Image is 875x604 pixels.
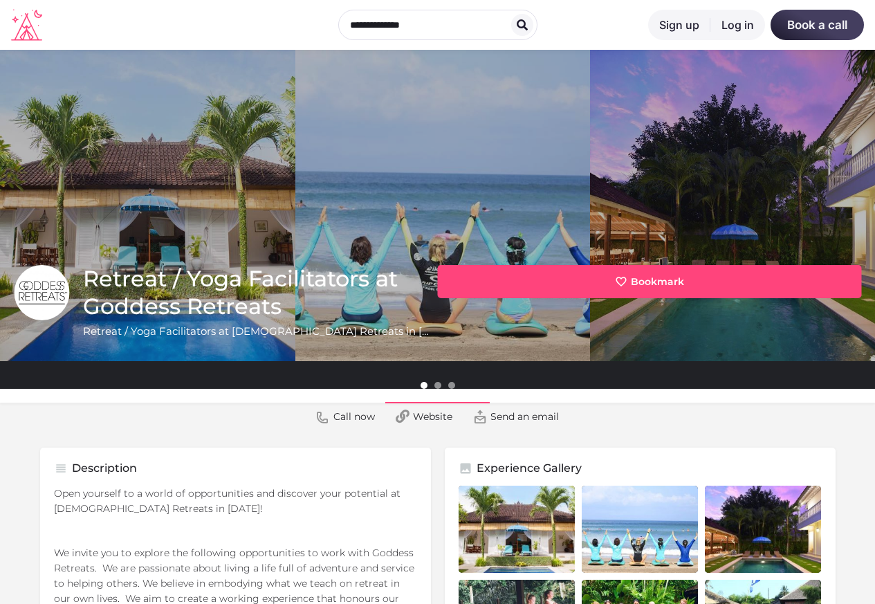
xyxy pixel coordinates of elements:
[648,10,710,40] a: Sign up
[710,10,765,40] a: Log in
[582,486,698,573] a: Listing gallery item
[295,50,591,361] a: Header gallery image
[631,275,684,289] span: Bookmark
[72,461,137,475] h5: Description
[385,403,463,430] a: Website
[459,486,575,573] a: Listing gallery item
[477,461,582,475] h5: Experience Gallery
[83,265,431,320] h1: Retreat / Yoga Facilitators at Goddess Retreats
[771,10,864,40] a: Book a call
[333,410,375,423] span: Call now
[705,486,821,573] a: Listing gallery item
[54,486,417,516] p: Open yourself to a world of opportunities and discover your potential at [DEMOGRAPHIC_DATA] Retre...
[463,403,569,430] a: Send an email
[413,410,452,423] span: Website
[14,265,69,320] a: Listing logo
[438,265,862,298] a: Bookmark
[83,324,431,339] h2: Retreat / Yoga Facilitators at [DEMOGRAPHIC_DATA] Retreats in [GEOGRAPHIC_DATA], [GEOGRAPHIC_DATA]
[306,403,385,430] a: Call now
[490,410,559,423] span: Send an email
